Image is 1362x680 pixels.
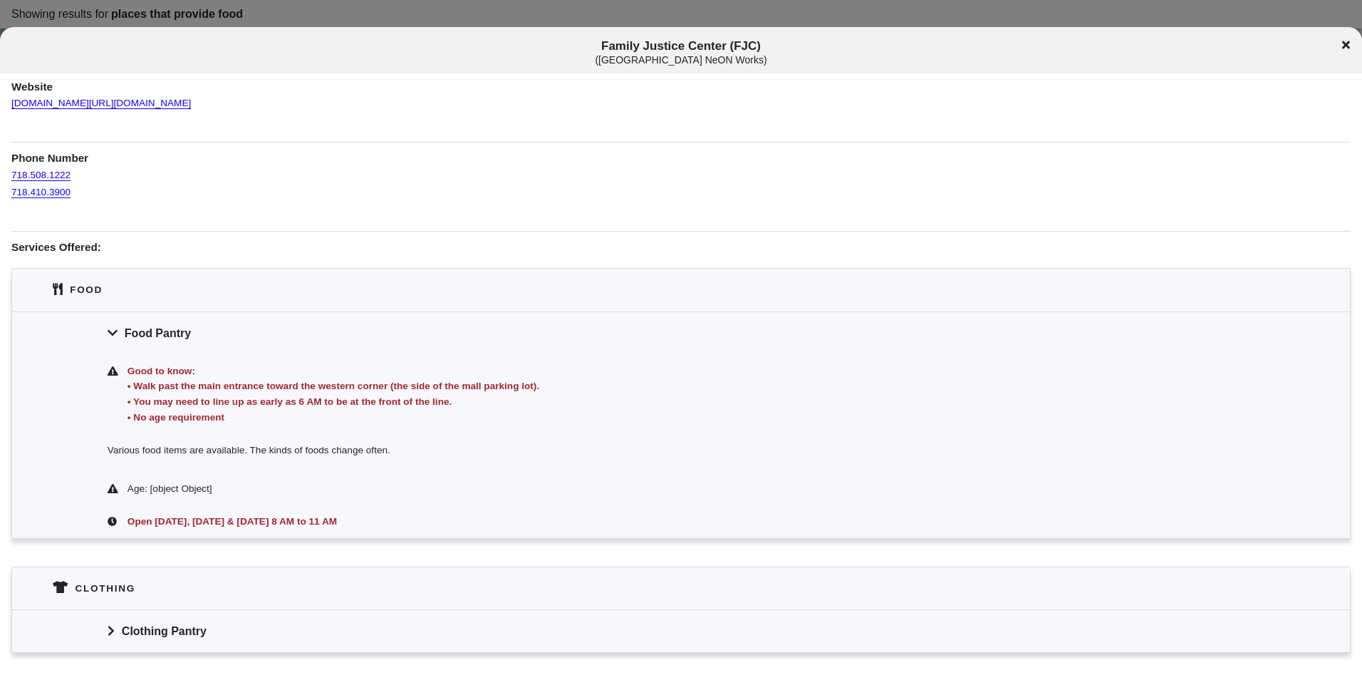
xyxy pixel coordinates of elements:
a: 718.410.3900 [11,173,71,198]
h1: Website [11,70,1351,94]
div: Open [DATE], [DATE] & [DATE] 8 AM to 11 AM [125,514,1254,530]
a: 718.508.1222 [11,156,71,181]
div: Food [70,282,103,297]
div: Food Pantry [12,311,1350,354]
h1: Phone Number [11,142,1351,166]
div: Good to know: • Walk past the main entrance toward the western corner (the side of the mall parki... [125,364,1254,426]
div: Clothing [76,581,135,596]
div: Various food items are available. The kinds of foods change often. [12,434,1350,472]
div: ( [GEOGRAPHIC_DATA] NeON Works ) [116,54,1247,66]
div: Age: [object Object] [128,481,1254,497]
h1: Services Offered: [11,231,1351,255]
div: Clothing Pantry [12,609,1350,652]
a: [DOMAIN_NAME][URL][DOMAIN_NAME] [11,84,191,109]
span: Family Justice Center (FJC) [116,39,1247,66]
